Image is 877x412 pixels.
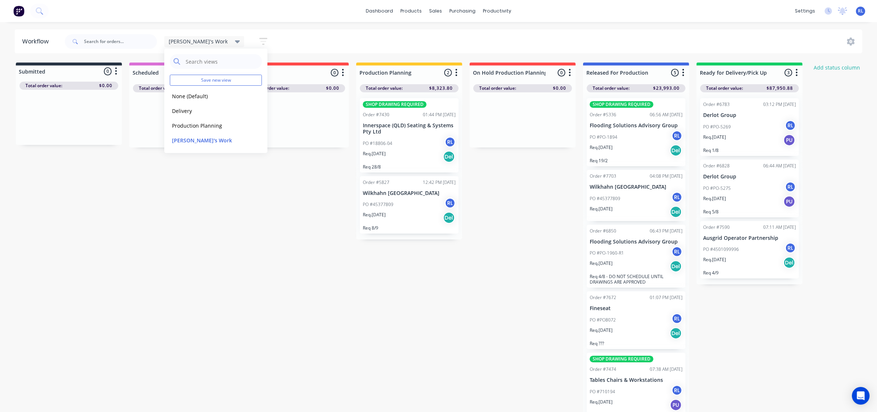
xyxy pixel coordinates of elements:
[590,111,616,118] div: Order #5336
[670,260,682,272] div: Del
[783,257,795,269] div: Del
[650,366,683,373] div: 07:38 AM [DATE]
[671,313,683,324] div: RL
[852,387,870,405] div: Open Intercom Messenger
[783,196,795,207] div: PU
[170,75,262,86] button: Save new view
[703,195,726,202] p: Req. [DATE]
[363,190,456,196] p: Wilkhahn [GEOGRAPHIC_DATA]
[590,250,624,256] p: PO #PO-1960-R1
[700,221,799,279] div: Order #759007:11 AM [DATE]Ausgrid Operator PartnershipPO #4501099996RLReq.[DATE]DelReq 4/9
[590,195,620,202] p: PO #45377809
[590,260,613,267] p: Req. [DATE]
[590,305,683,312] p: Fineseat
[650,228,683,234] div: 06:43 PM [DATE]
[429,85,453,92] span: $8,323.80
[785,181,796,192] div: RL
[363,101,427,108] div: SHOP DRAWING REQUIRED
[590,228,616,234] div: Order #6850
[703,134,726,141] p: Req. [DATE]
[783,134,795,146] div: PU
[366,85,403,92] span: Total order value:
[363,122,456,135] p: Innerspace (QLD) Seating & Systems Pty Ltd
[445,136,456,148] div: RL
[22,37,52,46] div: Workflow
[363,201,393,208] p: PO #45377809
[363,111,389,118] div: Order #7430
[446,6,479,17] div: purchasing
[767,85,793,92] span: $87,950.88
[170,121,248,130] button: Production Planning
[590,294,616,301] div: Order #7672
[703,148,796,153] p: Req 1/8
[703,235,796,241] p: Ausgrid Operator Partnership
[671,246,683,257] div: RL
[363,212,386,218] p: Req. [DATE]
[590,206,613,212] p: Req. [DATE]
[169,38,228,45] span: [PERSON_NAME]'s Work
[479,6,515,17] div: productivity
[763,163,796,169] div: 06:44 AM [DATE]
[423,111,456,118] div: 01:44 PM [DATE]
[700,98,799,156] div: Order #678303:12 PM [DATE]Derlot GroupPO #PO-5269RLReq.[DATE]PUReq 1/8
[590,184,683,190] p: Wilkhahn [GEOGRAPHIC_DATA]
[703,246,739,253] p: PO #4501099996
[671,385,683,396] div: RL
[671,192,683,203] div: RL
[706,85,743,92] span: Total order value:
[590,101,653,108] div: SHOP DRAWING REQUIRED
[170,92,248,100] button: None (Default)
[671,130,683,141] div: RL
[785,242,796,253] div: RL
[763,101,796,108] div: 03:12 PM [DATE]
[587,225,685,288] div: Order #685006:43 PM [DATE]Flooding Solutions Advisory GroupPO #PO-1960-R1RLReq.[DATE]DelReq 4/8 -...
[590,366,616,373] div: Order #7474
[423,179,456,186] div: 12:42 PM [DATE]
[590,317,616,323] p: PO #PO8072
[362,6,397,17] a: dashboard
[763,224,796,231] div: 07:11 AM [DATE]
[185,54,258,69] input: Search views
[703,209,796,214] p: Req 5/8
[670,145,682,156] div: Del
[703,163,730,169] div: Order #6828
[703,124,731,130] p: PO #PO-5269
[703,256,726,263] p: Req. [DATE]
[363,179,389,186] div: Order #5827
[650,111,683,118] div: 06:56 AM [DATE]
[590,399,613,405] p: Req. [DATE]
[252,85,289,92] span: Total order value:
[425,6,446,17] div: sales
[650,294,683,301] div: 01:07 PM [DATE]
[326,85,339,92] span: $0.00
[590,377,683,383] p: Tables Chairs & Workstations
[670,206,682,218] div: Del
[590,122,683,129] p: Flooding Solutions Advisory Group
[590,274,683,285] p: Req 4/8 - DO NOT SCHEDULE UNTIL DRAWINGS ARE APPROVED
[703,224,730,231] div: Order #7590
[84,34,157,49] input: Search for orders...
[139,85,176,92] span: Total order value:
[590,341,683,346] p: Req ???
[363,140,392,147] p: PO #18806-04
[99,82,112,89] span: $0.00
[587,98,685,166] div: SHOP DRAWING REQUIREDOrder #533606:56 AM [DATE]Flooding Solutions Advisory GroupPO #PO-1894RLReq....
[858,8,863,14] span: RL
[590,388,615,395] p: PO #710194
[670,327,682,339] div: Del
[590,134,617,141] p: PO #PO-1894
[13,6,24,17] img: Factory
[590,327,613,334] p: Req. [DATE]
[700,160,799,217] div: Order #682806:44 AM [DATE]Derlot GroupPO #PO-5275RLReq.[DATE]PUReq 5/8
[703,112,796,118] p: Derlot Group
[653,85,680,92] span: $23,993.00
[553,85,566,92] span: $0.00
[593,85,629,92] span: Total order value:
[590,158,683,163] p: Req 19/2
[590,356,653,362] div: SHOP DRAWING REQUIRED
[590,173,616,180] div: Order #7703
[479,85,516,92] span: Total order value:
[590,144,613,151] p: Req. [DATE]
[170,107,248,115] button: Delivery
[703,101,730,108] div: Order #6783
